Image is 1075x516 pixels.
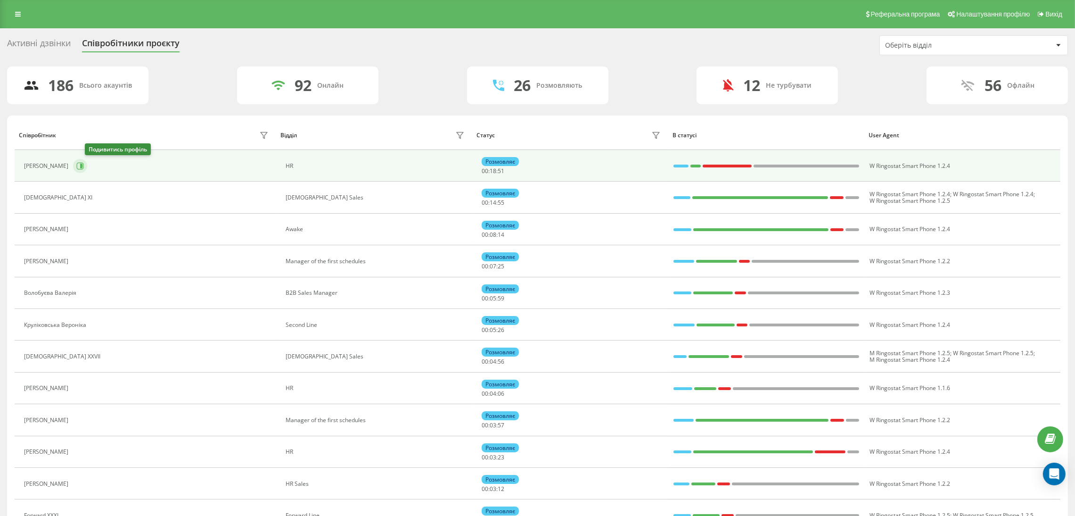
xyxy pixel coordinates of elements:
div: : : [482,295,504,302]
div: Розмовляє [482,443,519,452]
div: [DEMOGRAPHIC_DATA] XXVII [24,353,103,360]
span: 03 [490,421,496,429]
div: : : [482,391,504,397]
span: W Ringostat Smart Phone 1.2.2 [870,480,950,488]
span: 06 [498,390,504,398]
span: 08 [490,231,496,239]
span: 00 [482,485,488,493]
span: 00 [482,358,488,366]
div: [DEMOGRAPHIC_DATA] XI [24,194,95,201]
span: W Ringostat Smart Phone 1.2.4 [870,321,950,329]
div: Розмовляє [482,507,519,516]
span: 00 [482,231,488,239]
div: Всього акаунтів [80,82,132,90]
div: Співробітники проєкту [82,38,180,53]
span: 57 [498,421,504,429]
div: [DEMOGRAPHIC_DATA] Sales [286,353,467,360]
span: W Ringostat Smart Phone 1.2.5 [870,197,950,205]
div: Круліковська Вероніка [24,322,89,328]
div: [PERSON_NAME] [24,163,71,169]
span: 23 [498,453,504,461]
div: [DEMOGRAPHIC_DATA] Sales [286,194,467,201]
div: : : [482,168,504,175]
span: Налаштування профілю [956,10,1030,18]
span: W Ringostat Smart Phone 1.1.6 [870,384,950,392]
div: [PERSON_NAME] [24,449,71,455]
span: Реферальна програма [871,10,940,18]
span: W Ringostat Smart Phone 1.2.2 [870,416,950,424]
div: Онлайн [317,82,344,90]
span: W Ringostat Smart Phone 1.2.4 [870,162,950,170]
span: 07 [490,262,496,270]
span: 05 [490,326,496,334]
div: Open Intercom Messenger [1043,463,1066,485]
div: : : [482,200,504,206]
div: 186 [49,76,74,94]
span: 51 [498,167,504,175]
div: User Agent [869,132,1056,139]
div: Подивитись профіль [85,143,151,155]
div: Розмовляють [536,82,582,90]
div: Розмовляє [482,475,519,484]
span: 00 [482,421,488,429]
span: 00 [482,294,488,302]
div: : : [482,454,504,461]
span: W Ringostat Smart Phone 1.2.5 [953,349,1034,357]
div: Manager of the first schedules [286,417,467,424]
span: 03 [490,485,496,493]
div: 56 [985,76,1002,94]
span: 12 [498,485,504,493]
div: 26 [514,76,531,94]
span: W Ringostat Smart Phone 1.2.3 [870,289,950,297]
div: [PERSON_NAME] [24,417,71,424]
span: 00 [482,326,488,334]
div: HR Sales [286,481,467,487]
div: Manager of the first schedules [286,258,467,265]
div: Розмовляє [482,189,519,198]
div: : : [482,263,504,270]
div: [PERSON_NAME] [24,385,71,391]
div: Awake [286,226,467,233]
div: Активні дзвінки [7,38,71,53]
span: M Ringostat Smart Phone 1.2.4 [870,356,950,364]
span: 55 [498,199,504,207]
span: Вихід [1046,10,1062,18]
span: 26 [498,326,504,334]
div: Розмовляє [482,380,519,389]
div: HR [286,449,467,455]
div: Розмовляє [482,411,519,420]
div: Волобуєва Валерія [24,290,79,296]
div: B2B Sales Manager [286,290,467,296]
div: HR [286,385,467,391]
span: 56 [498,358,504,366]
div: : : [482,422,504,429]
div: Розмовляє [482,252,519,261]
div: 12 [743,76,760,94]
div: HR [286,163,467,169]
span: 00 [482,390,488,398]
span: 04 [490,358,496,366]
div: Розмовляє [482,348,519,357]
div: : : [482,327,504,333]
span: 14 [490,199,496,207]
span: 18 [490,167,496,175]
span: 03 [490,453,496,461]
span: 00 [482,453,488,461]
div: Відділ [280,132,297,139]
span: 00 [482,199,488,207]
span: 00 [482,262,488,270]
div: : : [482,358,504,365]
span: W Ringostat Smart Phone 1.2.2 [870,257,950,265]
div: [PERSON_NAME] [24,481,71,487]
div: В статусі [673,132,860,139]
span: W Ringostat Smart Phone 1.2.4 [870,225,950,233]
div: [PERSON_NAME] [24,226,71,233]
div: [PERSON_NAME] [24,258,71,265]
div: Розмовляє [482,316,519,325]
div: : : [482,232,504,238]
span: 59 [498,294,504,302]
span: 14 [498,231,504,239]
span: W Ringostat Smart Phone 1.2.4 [870,190,950,198]
div: Розмовляє [482,221,519,230]
div: Розмовляє [482,157,519,166]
